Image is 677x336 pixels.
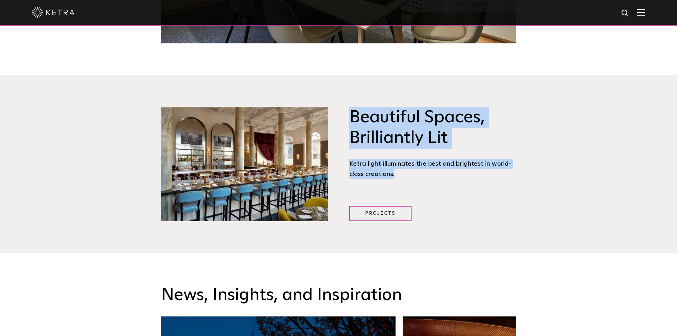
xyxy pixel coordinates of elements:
[349,159,516,179] div: Ketra light illuminates the best and brightest in world-class creations.
[161,285,516,306] h3: News, Insights, and Inspiration
[32,7,75,18] img: ketra-logo-2019-white
[637,9,645,16] img: Hamburger%20Nav.svg
[349,107,516,148] h3: Beautiful Spaces, Brilliantly Lit
[161,107,328,221] img: Brilliantly Lit@2x
[349,206,412,221] a: Projects
[621,9,630,18] img: search icon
